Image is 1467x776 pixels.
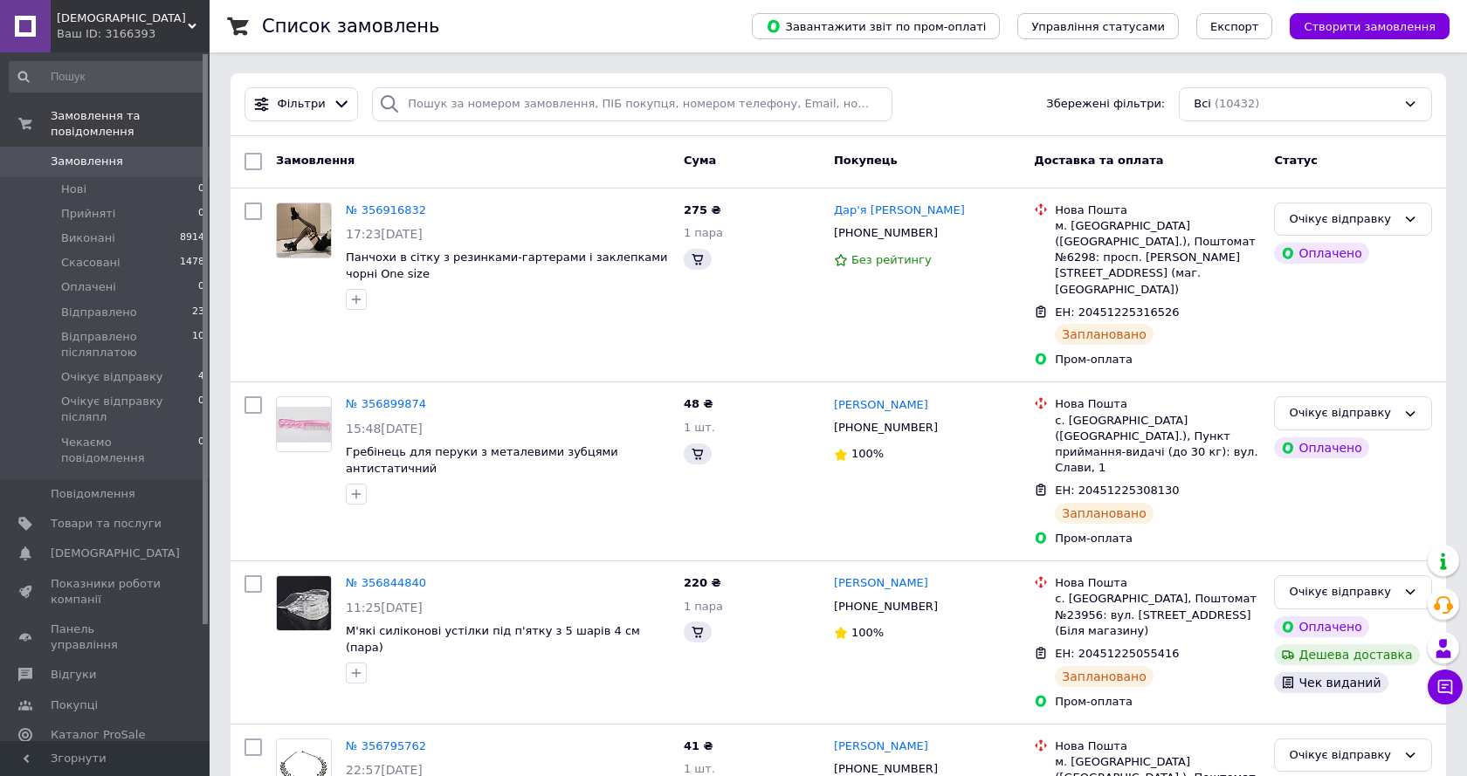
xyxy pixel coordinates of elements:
div: м. [GEOGRAPHIC_DATA] ([GEOGRAPHIC_DATA].), Поштомат №6298: просп. [PERSON_NAME][STREET_ADDRESS] (... [1055,218,1260,298]
div: Оплачено [1274,243,1368,264]
span: Збережені фільтри: [1046,96,1165,113]
span: Всі [1194,96,1211,113]
span: 1 шт. [684,762,715,775]
div: Оплачено [1274,616,1368,637]
span: 220 ₴ [684,576,721,589]
button: Управління статусами [1017,13,1179,39]
span: Очікує відправку післяпл [61,394,198,425]
div: Ваш ID: 3166393 [57,26,210,42]
div: Заплановано [1055,503,1154,524]
div: Нова Пошта [1055,738,1260,754]
span: Оплачені [61,279,116,295]
div: Пром-оплата [1055,352,1260,367]
div: [PHONE_NUMBER] [830,222,941,244]
span: Прийняті [61,206,115,222]
div: Очікує відправку [1289,404,1396,422]
span: 1478 [180,255,204,271]
input: Пошук [9,61,206,93]
div: Очікує відправку [1289,210,1396,229]
span: 275 ₴ [684,203,721,216]
span: Покупці [51,697,98,713]
span: EShara [57,10,188,26]
a: [PERSON_NAME] [834,575,928,592]
a: № 356899874 [346,397,426,410]
span: Показники роботи компанії [51,576,162,608]
input: Пошук за номером замовлення, ПІБ покупця, номером телефону, Email, номером накладної [372,87,892,121]
span: 100% [851,626,884,639]
span: Статус [1274,154,1318,167]
a: № 356844840 [346,576,426,589]
img: Фото товару [277,203,331,258]
span: Відправлено [61,305,137,320]
a: Фото товару [276,396,332,452]
div: с. [GEOGRAPHIC_DATA], Поштомат №23956: вул. [STREET_ADDRESS] (Біля магазину) [1055,591,1260,639]
span: 15:48[DATE] [346,422,423,436]
span: Виконані [61,230,115,246]
div: Пром-оплата [1055,694,1260,710]
span: Без рейтингу [851,253,932,266]
a: Панчохи в сітку з резинками-гартерами і заклепками чорні One size [346,251,667,280]
span: 10 [192,329,204,361]
button: Завантажити звіт по пром-оплаті [752,13,1000,39]
span: ЕН: 20451225316526 [1055,306,1179,319]
div: Заплановано [1055,324,1154,345]
a: Фото товару [276,575,332,631]
button: Експорт [1196,13,1273,39]
span: 23 [192,305,204,320]
span: 1 пара [684,600,723,613]
span: Створити замовлення [1304,20,1436,33]
button: Чат з покупцем [1428,670,1463,704]
span: Cума [684,154,716,167]
div: с. [GEOGRAPHIC_DATA] ([GEOGRAPHIC_DATA].), Пункт приймання-видачі (до 30 кг): вул. Слави, 1 [1055,413,1260,477]
span: Завантажити звіт по пром-оплаті [766,18,986,34]
a: [PERSON_NAME] [834,738,928,755]
span: 100% [851,447,884,460]
span: 1 шт. [684,421,715,434]
span: Очікує відправку [61,369,163,385]
div: [PHONE_NUMBER] [830,595,941,618]
span: Замовлення [51,154,123,169]
span: Фільтри [278,96,326,113]
a: Дар'я [PERSON_NAME] [834,203,965,219]
span: Товари та послуги [51,516,162,532]
div: Нова Пошта [1055,203,1260,218]
span: Доставка та оплата [1034,154,1163,167]
span: 17:23[DATE] [346,227,423,241]
div: Оплачено [1274,437,1368,458]
span: Відгуки [51,667,96,683]
span: Експорт [1210,20,1259,33]
a: Гребінець для перуки з металевими зубцями антистатичний [346,445,618,475]
span: ЕН: 20451225055416 [1055,647,1179,660]
span: Чекаємо повідомлення [61,435,198,466]
div: Очікує відправку [1289,746,1396,765]
span: [DEMOGRAPHIC_DATA] [51,546,180,561]
span: Управління статусами [1031,20,1165,33]
h1: Список замовлень [262,16,439,37]
span: Замовлення та повідомлення [51,108,210,140]
span: Нові [61,182,86,197]
span: 0 [198,435,204,466]
div: Очікує відправку [1289,583,1396,601]
span: Замовлення [276,154,355,167]
a: № 356916832 [346,203,426,216]
img: Фото товару [277,407,331,442]
span: Скасовані [61,255,121,271]
span: 0 [198,394,204,425]
span: Каталог ProSale [51,727,145,743]
span: Відправлено післяплатою [61,329,192,361]
span: 8914 [180,230,204,246]
span: (10432) [1215,97,1260,110]
a: Створити замовлення [1272,19,1450,32]
span: 0 [198,206,204,222]
span: 1 пара [684,226,723,239]
button: Створити замовлення [1290,13,1450,39]
span: 4 [198,369,204,385]
div: [PHONE_NUMBER] [830,416,941,439]
div: Нова Пошта [1055,396,1260,412]
div: Нова Пошта [1055,575,1260,591]
div: Пром-оплата [1055,531,1260,546]
a: М'які силіконові устілки під п'ятку з 5 шарів 4 см (пара) [346,624,640,654]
